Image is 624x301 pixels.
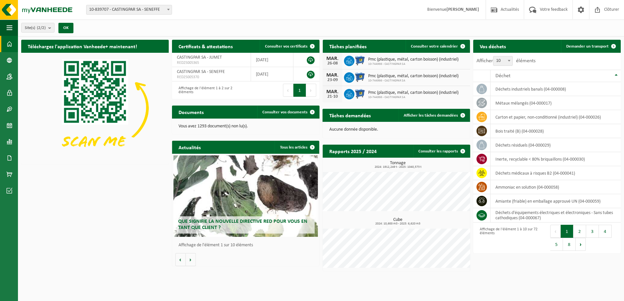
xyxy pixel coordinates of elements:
h2: Documents [172,106,210,118]
span: CASTINGPAR SA - JUMET [177,55,222,60]
span: Demander un transport [566,44,609,49]
a: Consulter vos documents [257,106,319,119]
button: Next [576,238,586,251]
button: Vorige [175,253,186,266]
div: MAR. [326,89,339,94]
button: 5 [550,238,563,251]
button: Next [306,84,316,97]
span: 10-744966 - CASTINGPAR SA [368,62,459,66]
button: Volgende [186,253,196,266]
span: Pmc (plastique, métal, carton boisson) (industriel) [368,74,459,79]
a: Demander un transport [561,40,620,53]
span: 10-839707 - CASTINGPAR SA - SENEFFE [86,5,172,15]
button: 2 [573,225,586,238]
h2: Rapports 2025 / 2024 [323,145,383,157]
h3: Tonnage [326,161,470,169]
p: Affichage de l'élément 1 sur 10 éléments [179,243,316,248]
h2: Certificats & attestations [172,40,239,52]
span: Déchet [495,73,510,79]
div: Affichage de l'élément 1 à 10 sur 72 éléments [476,224,544,251]
td: amiante (friable) en emballage approuvé UN (04-000059) [491,194,621,208]
td: déchets médicaux à risques B2 (04-000041) [491,166,621,180]
a: Consulter les rapports [413,145,469,158]
div: MAR. [326,56,339,61]
span: Afficher les tâches demandées [404,113,458,118]
strong: [PERSON_NAME] [446,7,479,12]
span: 2024: 10,600 m3 - 2025: 6,620 m3 [326,222,470,225]
td: [DATE] [251,53,293,67]
div: 26-08 [326,61,339,66]
img: Download de VHEPlus App [21,53,169,163]
span: 10-744966 - CASTINGPAR SA [368,79,459,83]
a: Consulter vos certificats [260,40,319,53]
h3: Cube [326,218,470,225]
h2: Actualités [172,141,207,153]
button: OK [58,23,73,33]
a: Tous les articles [275,141,319,154]
button: 1 [293,84,306,97]
button: Previous [550,225,561,238]
span: 10-839707 - CASTINGPAR SA - SENEFFE [86,5,172,14]
img: WB-0660-HPE-BE-01 [354,71,366,82]
h2: Tâches planifiées [323,40,373,52]
label: Afficher éléments [476,58,536,64]
td: carton et papier, non-conditionné (industriel) (04-000026) [491,110,621,124]
a: Que signifie la nouvelle directive RED pour vous en tant que client ? [173,155,318,237]
span: RED25005370 [177,75,246,80]
span: Consulter votre calendrier [411,44,458,49]
button: 8 [563,238,576,251]
span: Consulter vos certificats [265,44,307,49]
span: Pmc (plastique, métal, carton boisson) (industriel) [368,90,459,95]
td: Ammoniac en solution (04-000058) [491,180,621,194]
span: RED25005365 [177,60,246,65]
td: déchets résiduels (04-000029) [491,138,621,152]
button: Previous [283,84,293,97]
div: 21-10 [326,94,339,99]
div: 23-09 [326,78,339,82]
button: 4 [599,225,612,238]
p: Aucune donnée disponible. [329,127,464,132]
span: 10 [493,56,512,65]
div: Affichage de l'élément 1 à 2 sur 2 éléments [175,83,242,97]
p: Vous avez 1293 document(s) non lu(s). [179,124,313,129]
count: (2/2) [37,26,46,30]
span: 10-744966 - CASTINGPAR SA [368,95,459,99]
td: bois traité (B) (04-000028) [491,124,621,138]
span: Pmc (plastique, métal, carton boisson) (industriel) [368,57,459,62]
td: métaux mélangés (04-000017) [491,96,621,110]
span: Consulter vos documents [262,110,307,114]
a: Consulter votre calendrier [406,40,469,53]
td: déchets industriels banals (04-000008) [491,82,621,96]
td: inerte, recyclable < 80% briquaillons (04-000030) [491,152,621,166]
h2: Tâches demandées [323,109,377,122]
a: Afficher les tâches demandées [398,109,469,122]
span: Que signifie la nouvelle directive RED pour vous en tant que client ? [178,219,307,230]
span: 2024: 1912,249 t - 2025: 1040,573 t [326,165,470,169]
td: déchets d'équipements électriques et électroniques - Sans tubes cathodiques (04-000067) [491,208,621,222]
div: MAR. [326,73,339,78]
td: [DATE] [251,67,293,81]
span: 10 [493,56,513,66]
img: WB-0660-HPE-BE-01 [354,88,366,99]
h2: Vos déchets [473,40,512,52]
button: 1 [561,225,573,238]
h2: Téléchargez l'application Vanheede+ maintenant! [21,40,144,52]
button: Site(s)(2/2) [21,23,55,33]
button: 3 [586,225,599,238]
img: WB-0660-HPE-BE-01 [354,55,366,66]
span: Site(s) [25,23,46,33]
span: CASTINGPAR SA - SENEFFE [177,69,225,74]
